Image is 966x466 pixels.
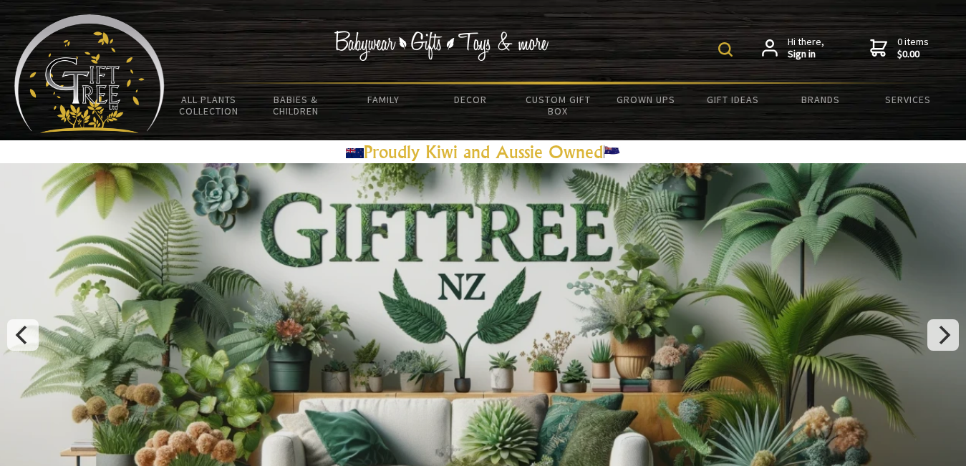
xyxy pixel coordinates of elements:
[252,84,339,126] a: Babies & Children
[864,84,952,115] a: Services
[897,35,929,61] span: 0 items
[514,84,602,126] a: Custom Gift Box
[339,84,427,115] a: Family
[165,84,252,126] a: All Plants Collection
[602,84,690,115] a: Grown Ups
[870,36,929,61] a: 0 items$0.00
[427,84,514,115] a: Decor
[690,84,777,115] a: Gift Ideas
[897,48,929,61] strong: $0.00
[14,14,165,133] img: Babyware - Gifts - Toys and more...
[788,48,824,61] strong: Sign in
[777,84,864,115] a: Brands
[788,36,824,61] span: Hi there,
[927,319,959,351] button: Next
[718,42,733,57] img: product search
[334,31,549,61] img: Babywear - Gifts - Toys & more
[346,141,621,162] a: Proudly Kiwi and Aussie Owned
[7,319,39,351] button: Previous
[762,36,824,61] a: Hi there,Sign in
